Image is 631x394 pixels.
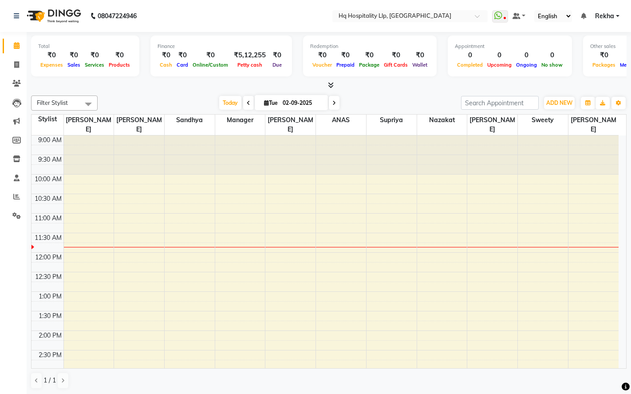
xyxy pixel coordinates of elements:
[37,99,68,106] span: Filter Stylist
[270,62,284,68] span: Due
[568,115,619,135] span: [PERSON_NAME]
[33,175,63,184] div: 10:00 AM
[65,50,83,60] div: ₹0
[106,62,132,68] span: Products
[215,115,265,126] span: Manager
[32,115,63,124] div: Stylist
[158,62,174,68] span: Cash
[37,292,63,301] div: 1:00 PM
[38,50,65,60] div: ₹0
[33,233,63,243] div: 11:30 AM
[36,135,63,145] div: 9:00 AM
[546,99,572,106] span: ADD NEW
[190,62,230,68] span: Online/Custom
[367,115,417,126] span: Supriya
[174,62,190,68] span: Card
[334,62,357,68] span: Prepaid
[43,376,56,385] span: 1 / 1
[539,50,565,60] div: 0
[64,115,114,135] span: [PERSON_NAME]
[83,50,106,60] div: ₹0
[265,115,315,135] span: [PERSON_NAME]
[485,50,514,60] div: 0
[38,43,132,50] div: Total
[33,272,63,282] div: 12:30 PM
[230,50,269,60] div: ₹5,12,255
[310,43,430,50] div: Redemption
[334,50,357,60] div: ₹0
[280,96,324,110] input: 2025-09-02
[461,96,539,110] input: Search Appointment
[23,4,83,28] img: logo
[269,50,285,60] div: ₹0
[467,115,517,135] span: [PERSON_NAME]
[174,50,190,60] div: ₹0
[262,99,280,106] span: Tue
[219,96,241,110] span: Today
[98,4,137,28] b: 08047224946
[106,50,132,60] div: ₹0
[590,62,618,68] span: Packages
[382,50,410,60] div: ₹0
[310,50,334,60] div: ₹0
[485,62,514,68] span: Upcoming
[158,50,174,60] div: ₹0
[38,62,65,68] span: Expenses
[310,62,334,68] span: Voucher
[410,50,430,60] div: ₹0
[417,115,467,126] span: Nazakat
[410,62,430,68] span: Wallet
[33,214,63,223] div: 11:00 AM
[590,50,618,60] div: ₹0
[190,50,230,60] div: ₹0
[37,311,63,321] div: 1:30 PM
[37,331,63,340] div: 2:00 PM
[595,12,614,21] span: Rekha
[65,62,83,68] span: Sales
[455,43,565,50] div: Appointment
[316,115,366,126] span: ANAS
[539,62,565,68] span: No show
[37,350,63,360] div: 2:30 PM
[357,50,382,60] div: ₹0
[544,97,575,109] button: ADD NEW
[455,62,485,68] span: Completed
[357,62,382,68] span: Package
[158,43,285,50] div: Finance
[235,62,264,68] span: Petty cash
[33,253,63,262] div: 12:00 PM
[514,62,539,68] span: Ongoing
[455,50,485,60] div: 0
[114,115,164,135] span: [PERSON_NAME]
[514,50,539,60] div: 0
[36,155,63,164] div: 9:30 AM
[518,115,568,126] span: sweety
[83,62,106,68] span: Services
[33,194,63,203] div: 10:30 AM
[382,62,410,68] span: Gift Cards
[165,115,215,126] span: Sandhya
